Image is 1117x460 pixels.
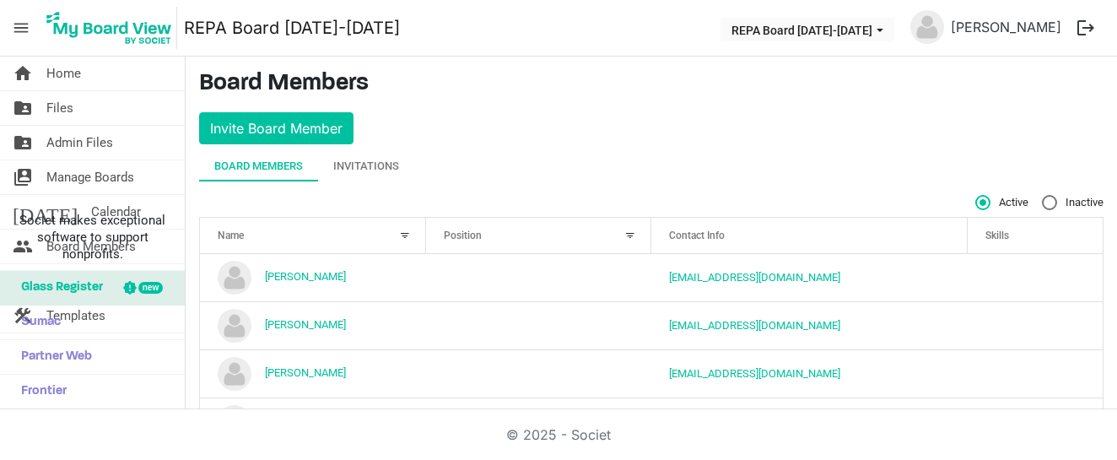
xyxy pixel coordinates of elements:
[651,254,968,301] td: akeroh@yahoo.com is template cell column header Contact Info
[720,18,894,41] button: REPA Board 2025-2026 dropdownbutton
[651,349,968,398] td: ellierodriguez1118@gmail.com is template cell column header Contact Info
[651,398,968,446] td: gisell_cruz@yahoo.com is template cell column header Contact Info
[968,349,1104,398] td: is template cell column header Skills
[669,230,725,241] span: Contact Info
[968,301,1104,349] td: is template cell column header Skills
[200,301,426,349] td: Eleanor Barnett is template cell column header Name
[13,126,33,160] span: folder_shared
[975,195,1028,210] span: Active
[13,195,78,229] span: [DATE]
[91,195,141,229] span: Calendar
[8,212,177,262] span: Societ makes exceptional software to support nonprofits.
[13,306,61,339] span: Sumac
[651,301,968,349] td: ebarnett@atllp.com is template cell column header Contact Info
[426,301,652,349] td: column header Position
[426,349,652,398] td: column header Position
[444,230,482,241] span: Position
[218,405,251,439] img: no-profile-picture.svg
[265,318,346,331] a: [PERSON_NAME]
[669,271,840,284] a: [EMAIL_ADDRESS][DOMAIN_NAME]
[13,340,92,374] span: Partner Web
[46,126,113,160] span: Admin Files
[199,151,1104,181] div: tab-header
[985,230,1009,241] span: Skills
[13,375,67,409] span: Frontier
[506,426,611,443] a: © 2025 - Societ
[265,270,346,283] a: [PERSON_NAME]
[265,366,346,379] a: [PERSON_NAME]
[200,349,426,398] td: Ellie Rodriguez is template cell column header Name
[218,230,244,241] span: Name
[199,112,353,144] button: Invite Board Member
[13,57,33,90] span: home
[200,398,426,446] td: Gisell Torres is template cell column header Name
[199,70,1104,99] h3: Board Members
[1042,195,1104,210] span: Inactive
[218,357,251,391] img: no-profile-picture.svg
[426,398,652,446] td: column header Position
[968,254,1104,301] td: is template cell column header Skills
[46,160,134,194] span: Manage Boards
[184,11,400,45] a: REPA Board [DATE]-[DATE]
[944,10,1068,44] a: [PERSON_NAME]
[46,57,81,90] span: Home
[200,254,426,301] td: Amy Brown is template cell column header Name
[1068,10,1104,46] button: logout
[218,261,251,295] img: no-profile-picture.svg
[138,282,163,294] div: new
[41,7,177,49] img: My Board View Logo
[5,12,37,44] span: menu
[13,271,103,305] span: Glass Register
[218,309,251,343] img: no-profile-picture.svg
[13,160,33,194] span: switch_account
[46,91,73,125] span: Files
[968,398,1104,446] td: is template cell column header Skills
[214,158,303,175] div: Board Members
[669,319,840,332] a: [EMAIL_ADDRESS][DOMAIN_NAME]
[426,254,652,301] td: column header Position
[13,91,33,125] span: folder_shared
[41,7,184,49] a: My Board View Logo
[910,10,944,44] img: no-profile-picture.svg
[333,158,399,175] div: Invitations
[669,367,840,380] a: [EMAIL_ADDRESS][DOMAIN_NAME]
